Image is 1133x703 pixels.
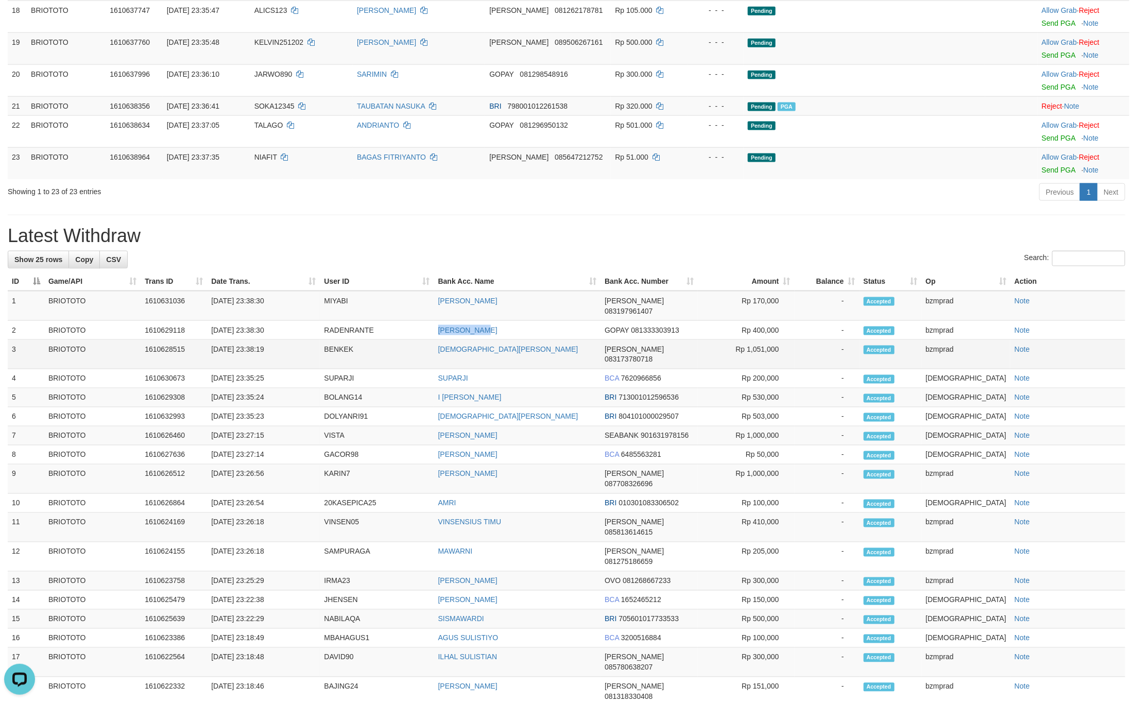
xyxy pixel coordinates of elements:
td: Rp 170,000 [698,291,795,321]
td: 11 [8,513,44,542]
td: 1 [8,291,44,321]
a: Note [1015,518,1030,526]
a: AGUS SULISTIYO [438,634,499,642]
a: [DEMOGRAPHIC_DATA][PERSON_NAME] [438,413,578,421]
div: - - - [692,101,740,111]
td: · [1038,32,1129,64]
a: Copy [68,251,100,268]
td: Rp 1,000,000 [698,465,795,494]
span: Copy 087708326696 to clipboard [605,480,653,488]
span: Copy 804101000029507 to clipboard [619,413,679,421]
td: 10 [8,494,44,513]
a: MAWARNI [438,547,473,556]
span: Pending [748,71,776,79]
td: - [795,388,860,407]
td: BRIOTOTO [27,1,106,32]
td: BRIOTOTO [44,291,141,321]
a: Note [1015,451,1030,459]
span: Copy 081333303913 to clipboard [631,326,679,334]
span: Accepted [864,375,895,384]
a: [PERSON_NAME] [438,682,497,691]
td: 1610631036 [141,291,207,321]
td: [DATE] 23:26:56 [207,465,320,494]
td: BRIOTOTO [44,542,141,572]
span: Copy 901631978156 to clipboard [641,432,689,440]
span: Accepted [864,451,895,460]
td: · [1038,115,1129,147]
label: Search: [1024,251,1125,266]
span: Copy [75,255,93,264]
a: Send PGA [1042,83,1075,91]
td: Rp 100,000 [698,494,795,513]
td: Rp 205,000 [698,542,795,572]
td: 1610630673 [141,369,207,388]
span: [PERSON_NAME] [489,6,548,14]
a: Reject [1079,38,1100,46]
span: Copy 081296950132 to clipboard [520,121,568,129]
a: [PERSON_NAME] [357,38,416,46]
a: Note [1084,51,1099,59]
th: Balance: activate to sort column ascending [795,272,860,291]
td: 1610626512 [141,465,207,494]
span: [DATE] 23:35:47 [167,6,219,14]
a: Note [1015,326,1030,334]
td: 4 [8,369,44,388]
td: 5 [8,388,44,407]
input: Search: [1052,251,1125,266]
td: [DATE] 23:35:23 [207,407,320,426]
td: 1610627636 [141,445,207,465]
td: Rp 530,000 [698,388,795,407]
td: - [795,542,860,572]
span: Pending [748,7,776,15]
td: [DEMOGRAPHIC_DATA] [921,388,1010,407]
a: Allow Grab [1042,6,1077,14]
a: Note [1015,345,1030,353]
span: Accepted [864,470,895,479]
span: Pending [748,102,776,111]
td: RADENRANTE [320,321,434,340]
td: VISTA [320,426,434,445]
span: BRI [605,413,616,421]
td: [DATE] 23:38:30 [207,291,320,321]
td: IRMA23 [320,572,434,591]
td: BRIOTOTO [27,115,106,147]
td: BRIOTOTO [27,147,106,179]
span: 1610637760 [110,38,150,46]
a: AMRI [438,499,456,507]
span: Rp 501.000 [615,121,652,129]
td: 1610629308 [141,388,207,407]
td: [DATE] 23:25:29 [207,572,320,591]
td: BRIOTOTO [27,64,106,96]
td: Rp 50,000 [698,445,795,465]
a: Note [1015,596,1030,604]
td: BRIOTOTO [27,32,106,64]
td: bzmprad [921,291,1010,321]
span: BRI [605,499,616,507]
span: SOKA12345 [254,102,295,110]
a: BAGAS FITRIYANTO [357,153,426,161]
td: BRIOTOTO [44,513,141,542]
a: [PERSON_NAME] [438,297,497,305]
td: [DATE] 23:38:30 [207,321,320,340]
a: SISMAWARDI [438,615,484,623]
span: GOPAY [605,326,629,334]
td: 8 [8,445,44,465]
td: BENKEK [320,340,434,369]
td: Rp 300,000 [698,572,795,591]
th: ID: activate to sort column descending [8,272,44,291]
span: Accepted [864,432,895,441]
span: ALICS123 [254,6,287,14]
td: BRIOTOTO [44,407,141,426]
td: [DATE] 23:38:19 [207,340,320,369]
a: Note [1015,682,1030,691]
td: GACOR98 [320,445,434,465]
span: Copy 089506267161 to clipboard [555,38,603,46]
a: Reject [1079,121,1100,129]
a: ANDRIANTO [357,121,399,129]
span: Rp 320.000 [615,102,652,110]
th: Bank Acc. Number: activate to sort column ascending [600,272,698,291]
a: Reject [1042,102,1062,110]
td: Rp 400,000 [698,321,795,340]
span: Copy 083197961407 to clipboard [605,307,653,315]
td: 9 [8,465,44,494]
